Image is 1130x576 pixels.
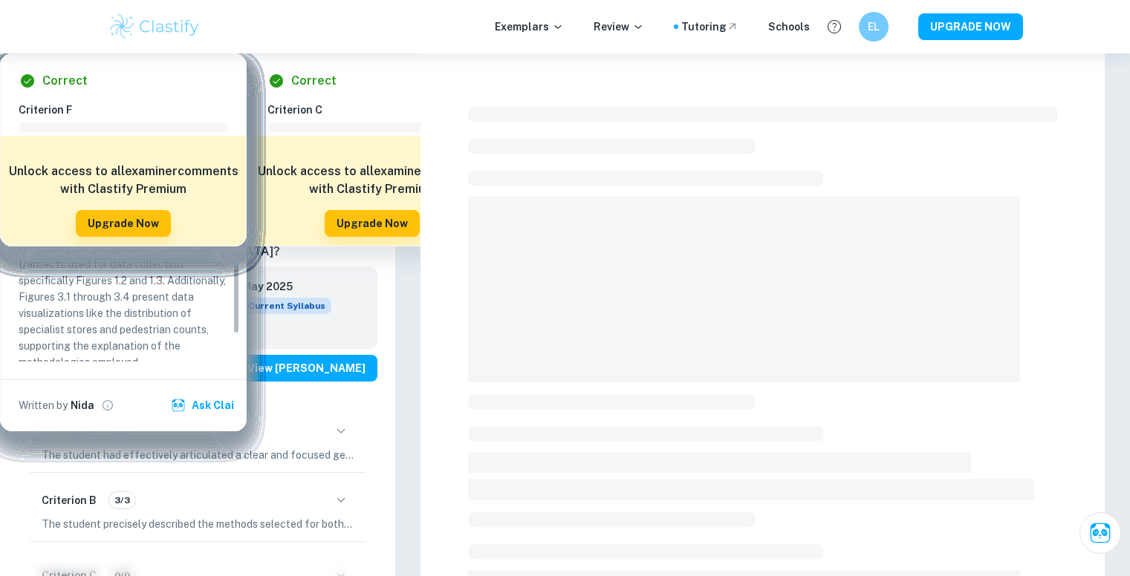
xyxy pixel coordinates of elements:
h6: EL [865,19,882,35]
h6: Correct [42,72,88,90]
h6: Criterion F [19,102,240,118]
h6: Criterion C [267,102,489,118]
button: Ask Clai [1079,512,1121,554]
h6: Nida [71,397,94,413]
p: The student included figures such as maps illustrating the geographical context and transects use... [19,223,228,370]
button: Upgrade Now [325,210,420,237]
h6: Correct [291,72,337,90]
p: Exemplars [495,19,564,35]
img: Clastify logo [108,12,202,42]
a: Tutoring [681,19,738,35]
button: View [PERSON_NAME] [236,355,377,382]
span: 3/3 [109,494,135,507]
h6: Unlock access to all examiner comments with Clastify Premium [8,163,238,198]
button: Help and Feedback [822,14,847,39]
button: Ask Clai [168,392,240,419]
button: Upgrade Now [76,210,171,237]
span: Current Syllabus [242,298,331,314]
div: This exemplar is based on the current syllabus. Feel free to refer to it for inspiration/ideas wh... [242,298,331,314]
button: View full profile [97,395,118,416]
p: Written by [19,397,68,413]
h6: May 2025 [242,278,319,295]
p: The student had effectively articulated a clear and focused geographical fieldwork question regar... [42,447,354,463]
p: Review [594,19,644,35]
p: The student precisely described the methods selected for both primary and secondary data collecti... [42,516,354,532]
a: Schools [768,19,810,35]
h6: Criterion B [42,492,97,508]
img: clai.svg [171,398,186,413]
button: EL [859,12,889,42]
button: UPGRADE NOW [918,13,1023,40]
h6: Unlock access to all examiner comments with Clastify Premium [257,163,487,198]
